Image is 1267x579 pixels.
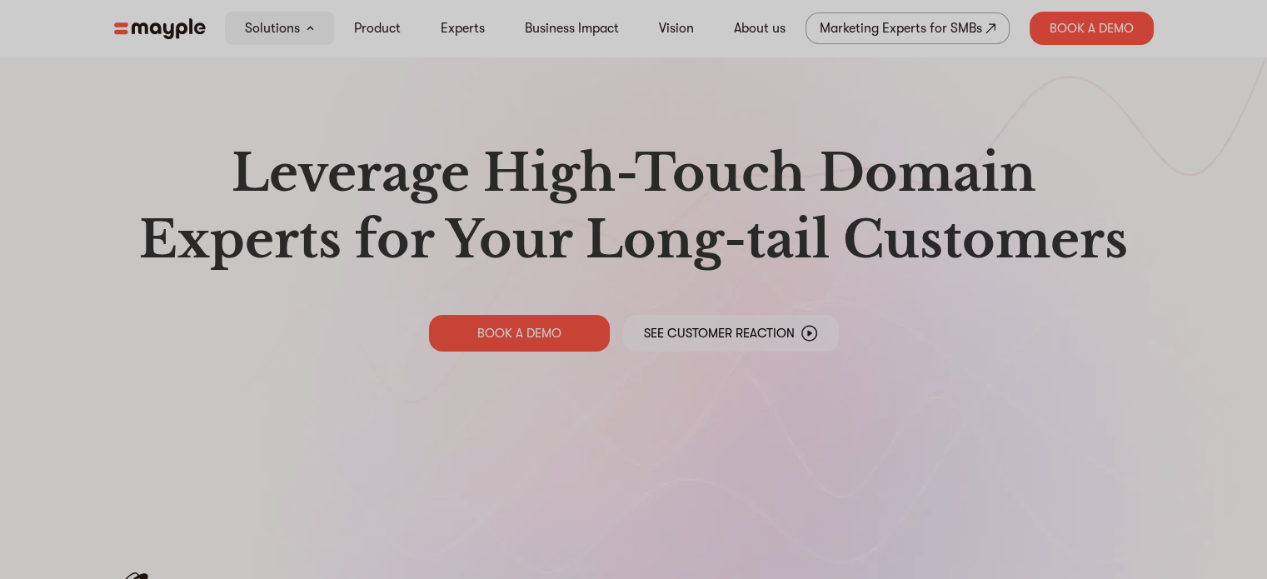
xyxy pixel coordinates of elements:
div: Book A Demo [1030,12,1154,45]
a: Solutions [245,18,300,38]
img: arrow-down [307,26,314,31]
a: Marketing Experts for SMBs [806,12,1010,44]
p: BOOK A DEMO [477,325,561,342]
a: Product [354,18,401,38]
a: Experts [441,18,485,38]
a: About us [734,18,786,38]
a: See Customer Reaction [623,315,839,352]
img: mayple-logo [114,18,206,39]
h1: Leverage High-Touch Domain Experts for Your Long-tail Customers [127,140,1140,273]
a: BOOK A DEMO [429,315,610,352]
div: Marketing Experts for SMBs [820,17,982,40]
a: Business Impact [525,18,619,38]
p: See Customer Reaction [644,325,795,342]
a: Vision [659,18,694,38]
